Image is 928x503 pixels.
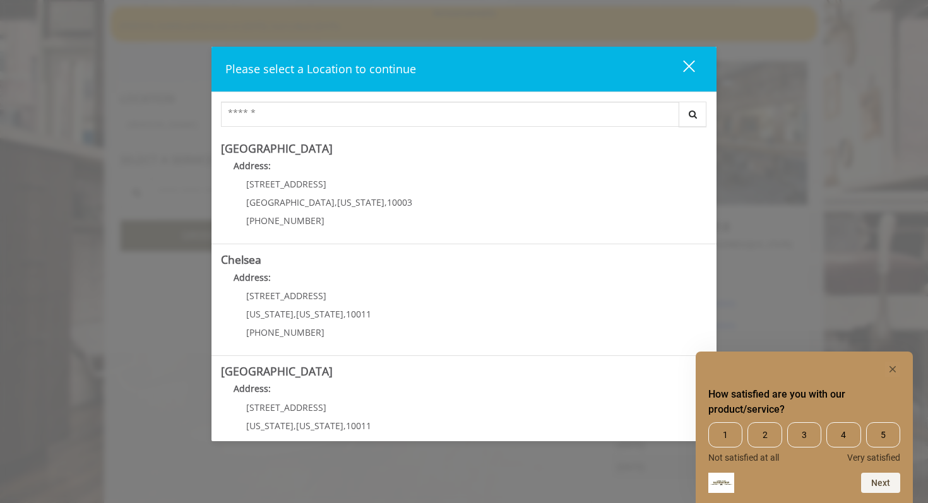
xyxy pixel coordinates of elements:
[246,178,326,190] span: [STREET_ADDRESS]
[335,196,337,208] span: ,
[708,422,742,447] span: 1
[384,196,387,208] span: ,
[296,308,343,320] span: [US_STATE]
[294,308,296,320] span: ,
[387,196,412,208] span: 10003
[221,141,333,156] b: [GEOGRAPHIC_DATA]
[708,422,900,463] div: How satisfied are you with our product/service? Select an option from 1 to 5, with 1 being Not sa...
[708,453,779,463] span: Not satisfied at all
[708,362,900,493] div: How satisfied are you with our product/service? Select an option from 1 to 5, with 1 being Not sa...
[246,420,294,432] span: [US_STATE]
[234,160,271,172] b: Address:
[337,196,384,208] span: [US_STATE]
[221,252,261,267] b: Chelsea
[234,271,271,283] b: Address:
[294,420,296,432] span: ,
[246,308,294,320] span: [US_STATE]
[787,422,821,447] span: 3
[225,61,416,76] span: Please select a Location to continue
[246,290,326,302] span: [STREET_ADDRESS]
[885,362,900,377] button: Hide survey
[221,102,707,133] div: Center Select
[246,401,326,413] span: [STREET_ADDRESS]
[246,196,335,208] span: [GEOGRAPHIC_DATA]
[221,364,333,379] b: [GEOGRAPHIC_DATA]
[861,473,900,493] button: Next question
[296,420,343,432] span: [US_STATE]
[686,110,700,119] i: Search button
[221,102,679,127] input: Search Center
[826,422,860,447] span: 4
[343,308,346,320] span: ,
[346,308,371,320] span: 10011
[866,422,900,447] span: 5
[346,420,371,432] span: 10011
[234,382,271,394] b: Address:
[708,387,900,417] h2: How satisfied are you with our product/service? Select an option from 1 to 5, with 1 being Not sa...
[747,422,782,447] span: 2
[246,326,324,338] span: [PHONE_NUMBER]
[847,453,900,463] span: Very satisfied
[343,420,346,432] span: ,
[246,215,324,227] span: [PHONE_NUMBER]
[669,59,694,78] div: close dialog
[660,56,703,82] button: close dialog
